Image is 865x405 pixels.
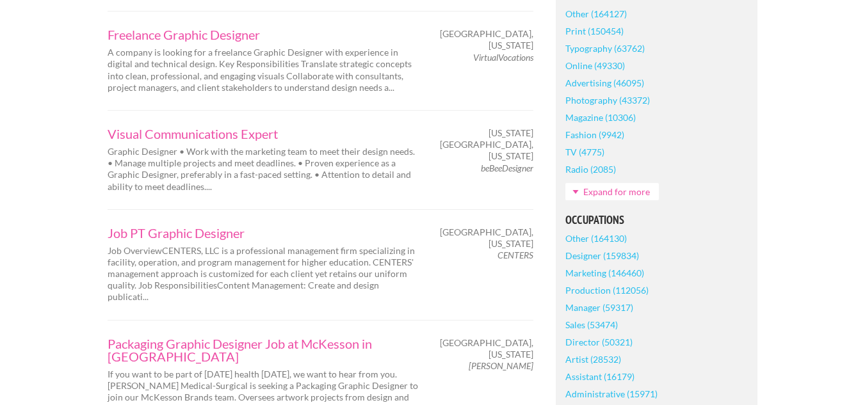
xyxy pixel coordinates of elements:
[565,183,659,200] a: Expand for more
[565,161,616,178] a: Radio (2085)
[108,337,421,363] a: Packaging Graphic Designer Job at McKesson in [GEOGRAPHIC_DATA]
[440,226,533,250] span: [GEOGRAPHIC_DATA], [US_STATE]
[108,127,421,140] a: Visual Communications Expert
[565,109,636,126] a: Magazine (10306)
[565,5,627,22] a: Other (164127)
[108,226,421,239] a: Job PT Graphic Designer
[108,146,421,193] p: Graphic Designer • Work with the marketing team to meet their design needs. • Manage multiple pro...
[565,316,618,333] a: Sales (53474)
[497,250,533,260] em: CENTERS
[565,230,627,247] a: Other (164130)
[565,385,658,402] a: Administrative (15971)
[108,245,421,303] p: Job OverviewCENTERS, LLC is a professional management firm specializing in facility, operation, a...
[565,282,649,299] a: Production (112056)
[108,28,421,41] a: Freelance Graphic Designer
[481,163,533,173] em: beBeeDesigner
[473,52,533,63] em: VirtualVocations
[565,126,624,143] a: Fashion (9942)
[565,264,644,282] a: Marketing (146460)
[440,337,533,360] span: [GEOGRAPHIC_DATA], [US_STATE]
[565,214,748,226] h5: Occupations
[565,57,625,74] a: Online (49330)
[565,299,633,316] a: Manager (59317)
[565,22,624,40] a: Print (150454)
[108,47,421,93] p: A company is looking for a freelance Graphic Designer with experience in digital and technical de...
[565,74,644,91] a: Advertising (46095)
[440,127,533,163] span: [US_STATE][GEOGRAPHIC_DATA], [US_STATE]
[565,40,645,57] a: Typography (63762)
[565,333,633,351] a: Director (50321)
[565,351,621,368] a: Artist (28532)
[565,143,604,161] a: TV (4775)
[565,247,639,264] a: Designer (159834)
[565,368,635,385] a: Assistant (16179)
[440,28,533,51] span: [GEOGRAPHIC_DATA], [US_STATE]
[469,360,533,371] em: [PERSON_NAME]
[565,91,650,109] a: Photography (43372)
